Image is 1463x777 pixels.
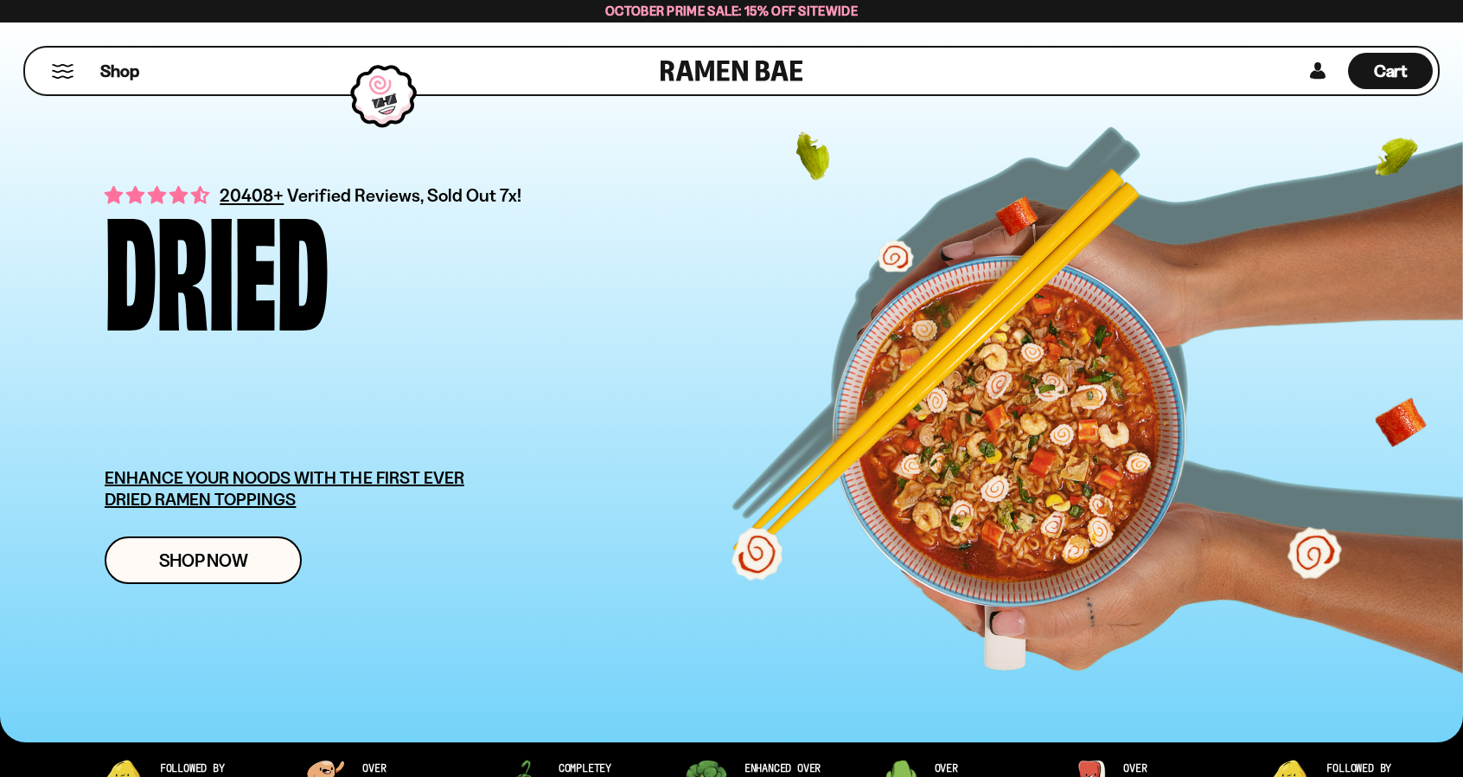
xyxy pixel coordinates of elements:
[100,60,139,83] span: Shop
[51,64,74,79] button: Mobile Menu Trigger
[1374,61,1408,81] span: Cart
[105,536,302,584] a: Shop Now
[159,551,248,569] span: Shop Now
[287,184,521,206] span: Verified Reviews, Sold Out 7x!
[1348,48,1433,94] div: Cart
[605,3,858,19] span: October Prime Sale: 15% off Sitewide
[105,204,329,323] div: Dried
[100,53,139,89] a: Shop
